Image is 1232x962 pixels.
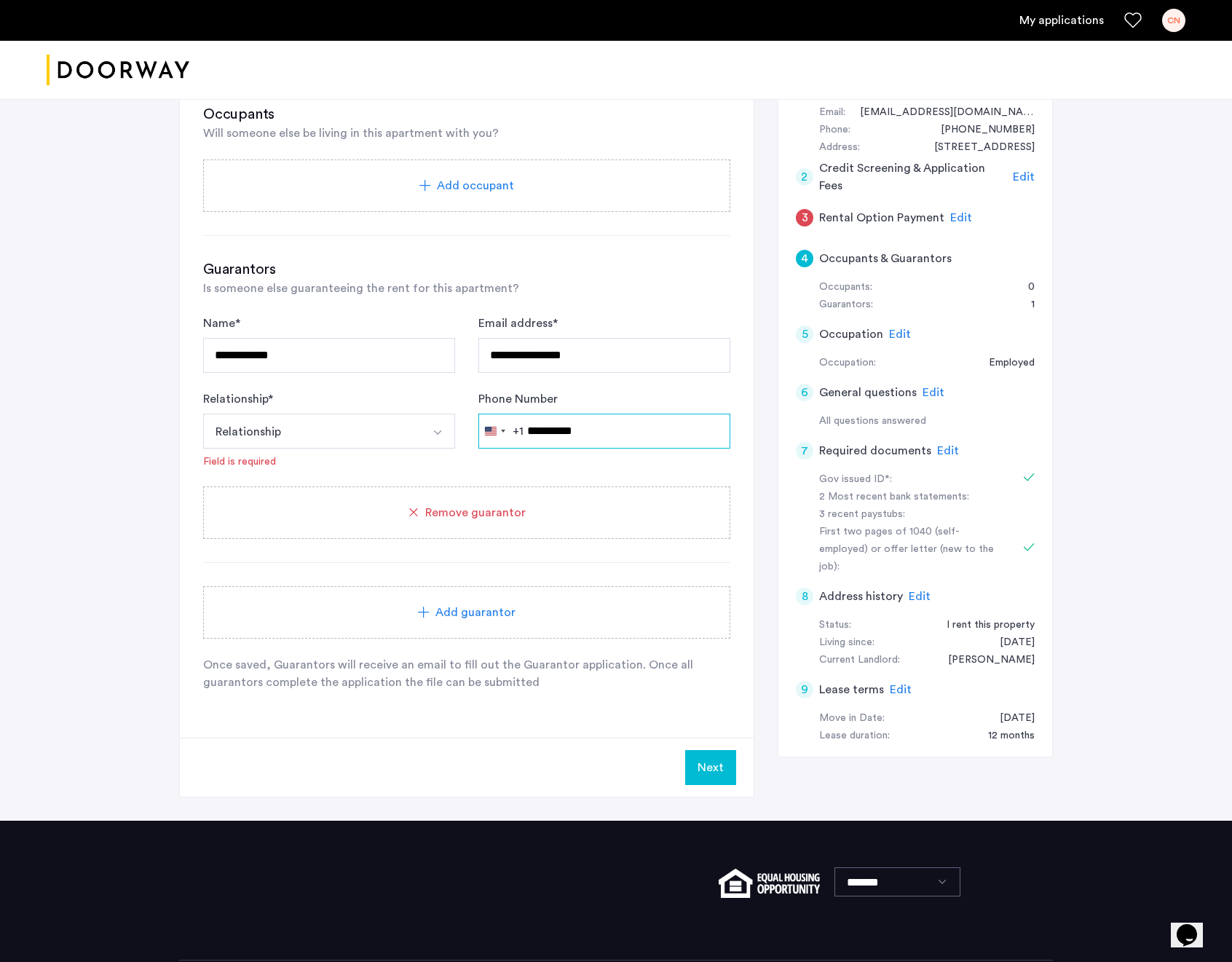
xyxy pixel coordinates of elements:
div: 1 [1016,296,1035,314]
button: Selected country [479,414,524,448]
div: 10/01/2023 [985,634,1035,652]
div: 10/01/2025 [985,710,1035,728]
button: Select option [203,414,421,449]
h5: Occupants & Guarantors [819,250,952,267]
div: Move in Date: [819,710,885,728]
h5: Credit Screening & Application Fees [819,159,1008,194]
h5: Lease terms [819,681,884,698]
div: Guarantors: [819,296,873,314]
div: Occupants: [819,279,872,296]
span: Edit [890,684,912,695]
div: +1 [513,422,524,440]
a: Favorites [1124,12,1142,29]
div: 7 [796,442,813,460]
div: 5 [796,326,813,343]
div: Status: [819,617,851,634]
a: Cazamio logo [47,43,189,98]
label: Email address * [478,315,558,332]
span: Edit [923,387,944,398]
h5: Occupation [819,326,883,343]
p: Once saved, Guarantors will receive an email to fill out the Guarantor application. Once all guar... [203,656,730,691]
div: 3 recent paystubs: [819,506,1003,524]
img: logo [47,43,189,98]
div: Gov issued ID*: [819,471,1003,489]
div: 3 [796,209,813,226]
div: 8 [796,588,813,605]
button: Select option [420,414,455,449]
span: Edit [909,591,931,602]
div: Email: [819,104,845,122]
div: Field is required [203,454,276,469]
div: Moshe Kohanim [933,652,1035,669]
span: Is someone else guaranteeing the rent for this apartment? [203,283,519,294]
div: 6 [796,384,813,401]
h3: Occupants [203,104,730,125]
div: First two pages of 1040 (self-employed) or offer letter (new to the job): [819,524,1003,576]
span: Add occupant [437,177,514,194]
div: cannac2777@gmail.com [845,104,1035,122]
h5: Required documents [819,442,931,460]
span: Edit [1013,171,1035,183]
div: 12 months [974,728,1035,745]
span: Edit [950,212,972,224]
div: Phone: [819,122,850,139]
span: Add guarantor [435,604,516,621]
label: Phone Number [478,390,558,408]
select: Language select [834,867,960,896]
div: 2 [796,168,813,186]
span: Edit [937,445,959,457]
div: 2 Most recent bank statements: [819,489,1003,506]
div: Lease duration: [819,728,890,745]
button: Next [685,750,736,785]
h5: Address history [819,588,903,605]
h3: Guarantors [203,259,730,280]
div: 4 [796,250,813,267]
div: 21 Elm Street [920,139,1035,157]
img: equal-housing.png [719,869,820,898]
h5: General questions [819,384,917,401]
div: Occupation: [819,355,876,372]
label: Relationship * [203,390,273,408]
div: +15164139080 [926,122,1035,139]
div: 0 [1014,279,1035,296]
div: All questions answered [819,413,1035,430]
a: My application [1019,12,1104,29]
label: Name * [203,315,240,332]
div: Address: [819,139,860,157]
span: Will someone else be living in this apartment with you? [203,127,499,139]
iframe: chat widget [1171,904,1217,947]
img: arrow [432,427,443,438]
div: I rent this property [932,617,1035,634]
div: CN [1162,9,1185,32]
div: Living since: [819,634,874,652]
span: Remove guarantor [425,504,526,521]
div: Employed [974,355,1035,372]
span: Edit [889,328,911,340]
h5: Rental Option Payment [819,209,944,226]
div: Current Landlord: [819,652,900,669]
div: 9 [796,681,813,698]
